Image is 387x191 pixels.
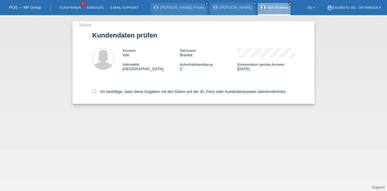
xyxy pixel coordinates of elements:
h1: Kundendaten prüfen [92,31,295,39]
div: Voh [122,48,180,57]
a: close [288,2,292,6]
div: [GEOGRAPHIC_DATA] [122,62,180,71]
span: Einreisedatum gemäss Ausweis [237,63,284,66]
a: ← Zurück [74,23,91,27]
a: POS — MF Group [9,5,41,10]
i: account_circle [327,5,333,11]
span: Vorname [122,49,136,52]
label: Ich bestätige, dass diese Angaben mit den Daten auf der ID, Pass oder Ausländerausweis übereinsti... [92,89,287,94]
div: [DATE] [237,62,295,71]
div: C [180,62,237,71]
i: close [289,2,292,5]
a: [PERSON_NAME] [220,5,252,10]
i: close [205,2,208,5]
a: Kund*innen [57,6,84,9]
a: close [252,2,257,6]
span: Nationalität [122,63,139,66]
a: close [205,2,209,6]
a: [PERSON_NAME] Priska [160,5,204,10]
div: Branka [180,48,237,57]
a: account_circleEsomoto AG - Oftringen ▾ [324,6,384,9]
span: 5 [81,2,86,7]
a: Einkäufe [84,6,107,9]
span: Aufenthaltsbewilligung [180,63,213,66]
a: E-Mail Support [107,6,141,9]
i: close [253,2,256,5]
a: Support [372,185,385,189]
span: Nachname [180,49,196,52]
a: Voh Branka [267,5,288,10]
a: DE ▾ [304,6,318,9]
